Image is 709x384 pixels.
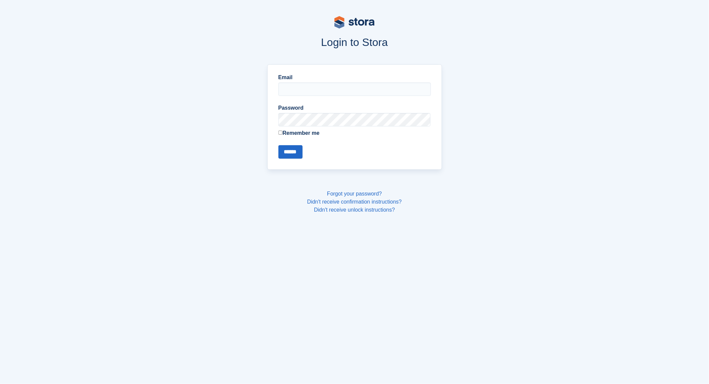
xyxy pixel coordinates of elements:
[307,199,402,205] a: Didn't receive confirmation instructions?
[278,73,431,81] label: Email
[278,129,431,137] label: Remember me
[278,130,283,135] input: Remember me
[139,36,570,48] h1: Login to Stora
[278,104,431,112] label: Password
[314,207,395,213] a: Didn't receive unlock instructions?
[327,191,382,197] a: Forgot your password?
[334,16,375,29] img: stora-logo-53a41332b3708ae10de48c4981b4e9114cc0af31d8433b30ea865607fb682f29.svg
